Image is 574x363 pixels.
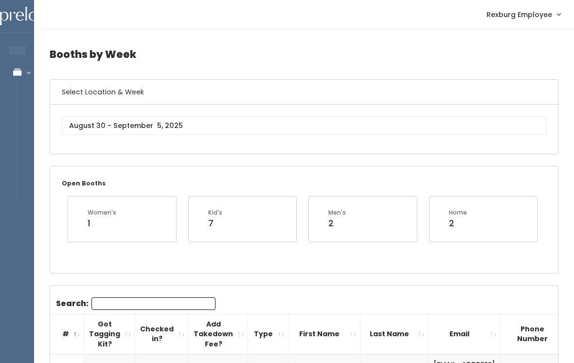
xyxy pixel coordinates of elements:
[501,314,574,354] th: Phone Number: activate to sort column ascending
[449,217,467,230] div: 2
[328,208,346,217] div: Men's
[91,297,215,310] input: Search:
[429,314,501,354] th: Email: activate to sort column ascending
[56,297,215,310] label: Search:
[208,217,222,230] div: 7
[50,314,84,354] th: #: activate to sort column descending
[189,314,248,354] th: Add Takedown Fee?: activate to sort column ascending
[50,41,558,68] h4: Booths by Week
[328,217,346,230] div: 2
[486,9,552,20] span: Rexburg Employee
[248,314,288,354] th: Type: activate to sort column ascending
[88,217,116,230] div: 1
[135,314,189,354] th: Checked in?: activate to sort column ascending
[360,314,429,354] th: Last Name: activate to sort column ascending
[84,314,135,354] th: Got Tagging Kit?: activate to sort column ascending
[288,314,360,354] th: First Name: activate to sort column ascending
[208,208,222,217] div: Kid's
[477,4,570,25] a: Rexburg Employee
[449,208,467,217] div: Home
[62,179,106,187] small: Open Booths
[50,80,558,105] h6: Select Location & Week
[62,116,546,135] input: August 30 - September 5, 2025
[88,208,116,217] div: Women's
